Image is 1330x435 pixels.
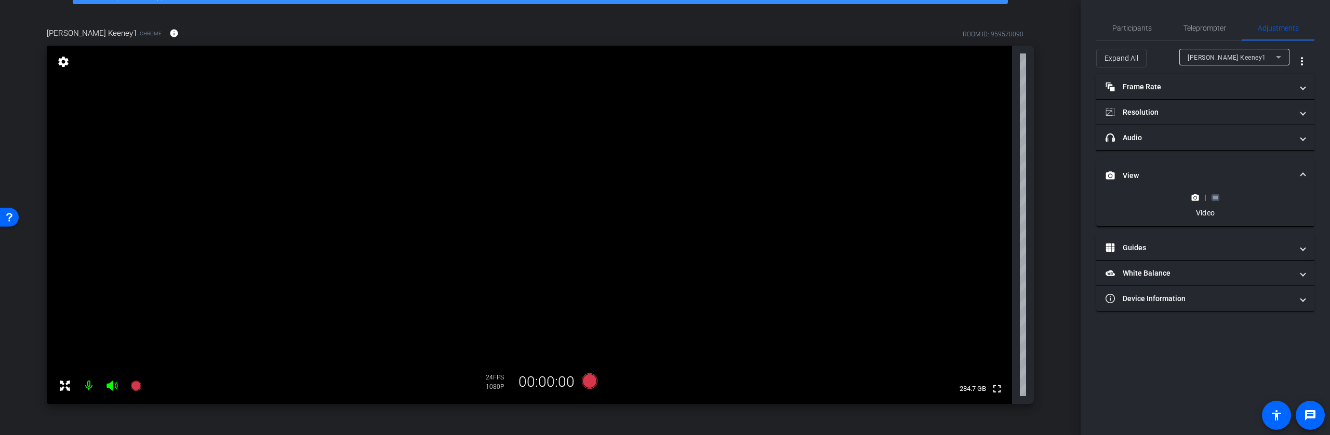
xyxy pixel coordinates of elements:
[56,56,71,68] mat-icon: settings
[963,30,1023,39] div: ROOM ID: 959570090
[512,373,581,391] div: 00:00:00
[1096,192,1314,226] div: View
[486,373,512,382] div: 24
[1289,49,1314,74] button: More Options for Adjustments Panel
[1258,24,1299,32] span: Adjustments
[1096,74,1314,99] mat-expansion-panel-header: Frame Rate
[1096,286,1314,311] mat-expansion-panel-header: Device Information
[1270,409,1283,422] mat-icon: accessibility
[1096,49,1147,67] button: Expand All
[169,29,179,38] mat-icon: info
[1304,409,1316,422] mat-icon: message
[1296,55,1308,67] mat-icon: more_vert
[1106,293,1293,304] mat-panel-title: Device Information
[1106,242,1293,253] mat-panel-title: Guides
[1105,48,1138,68] span: Expand All
[486,383,512,391] div: 1080P
[1186,208,1224,218] div: Video
[493,374,504,381] span: FPS
[956,383,990,395] span: 284.7 GB
[1106,170,1293,181] mat-panel-title: View
[1106,268,1293,279] mat-panel-title: White Balance
[1183,24,1226,32] span: Teleprompter
[1096,159,1314,192] mat-expansion-panel-header: View
[1096,125,1314,150] mat-expansion-panel-header: Audio
[1186,192,1224,202] div: |
[1096,100,1314,125] mat-expansion-panel-header: Resolution
[140,30,162,37] span: Chrome
[1188,54,1266,61] span: [PERSON_NAME] Keeney1
[1106,81,1293,92] mat-panel-title: Frame Rate
[47,28,137,39] span: [PERSON_NAME] Keeney1
[1106,107,1293,118] mat-panel-title: Resolution
[1096,235,1314,260] mat-expansion-panel-header: Guides
[1096,261,1314,286] mat-expansion-panel-header: White Balance
[991,383,1003,395] mat-icon: fullscreen
[1112,24,1152,32] span: Participants
[1106,132,1293,143] mat-panel-title: Audio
